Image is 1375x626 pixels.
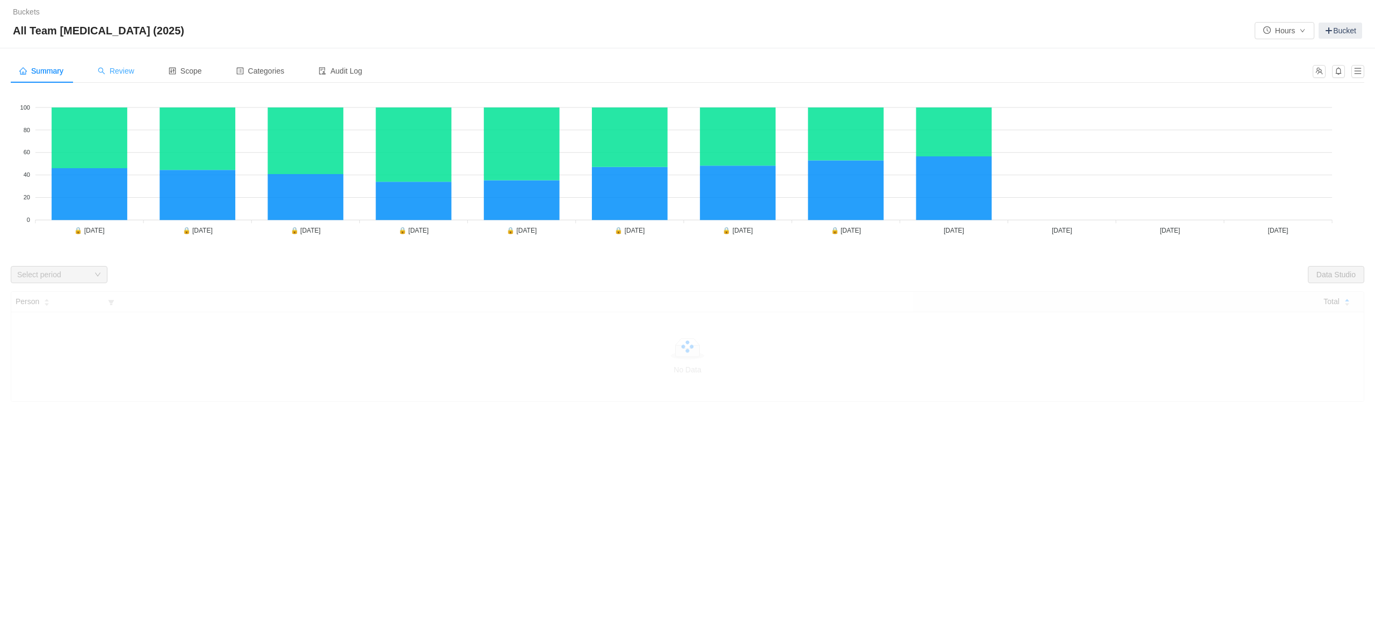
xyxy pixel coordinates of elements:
[24,194,30,200] tspan: 20
[98,67,134,75] span: Review
[319,67,326,75] i: icon: audit
[183,226,213,234] tspan: 🔒 [DATE]
[24,127,30,133] tspan: 80
[1351,65,1364,78] button: icon: menu
[95,271,101,279] i: icon: down
[13,22,191,39] span: All Team [MEDICAL_DATA] (2025)
[169,67,176,75] i: icon: control
[1052,227,1072,234] tspan: [DATE]
[236,67,285,75] span: Categories
[319,67,362,75] span: Audit Log
[1268,227,1289,234] tspan: [DATE]
[169,67,202,75] span: Scope
[399,226,429,234] tspan: 🔒 [DATE]
[1319,23,1362,39] a: Bucket
[1160,227,1180,234] tspan: [DATE]
[19,67,63,75] span: Summary
[17,269,89,280] div: Select period
[291,226,321,234] tspan: 🔒 [DATE]
[944,227,964,234] tspan: [DATE]
[74,226,104,234] tspan: 🔒 [DATE]
[1255,22,1314,39] button: icon: clock-circleHoursicon: down
[1332,65,1345,78] button: icon: bell
[19,67,27,75] i: icon: home
[1313,65,1326,78] button: icon: team
[27,217,30,223] tspan: 0
[98,67,105,75] i: icon: search
[723,226,753,234] tspan: 🔒 [DATE]
[506,226,537,234] tspan: 🔒 [DATE]
[20,104,30,111] tspan: 100
[13,8,40,16] a: Buckets
[24,149,30,155] tspan: 60
[614,226,645,234] tspan: 🔒 [DATE]
[831,226,861,234] tspan: 🔒 [DATE]
[24,171,30,178] tspan: 40
[236,67,244,75] i: icon: profile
